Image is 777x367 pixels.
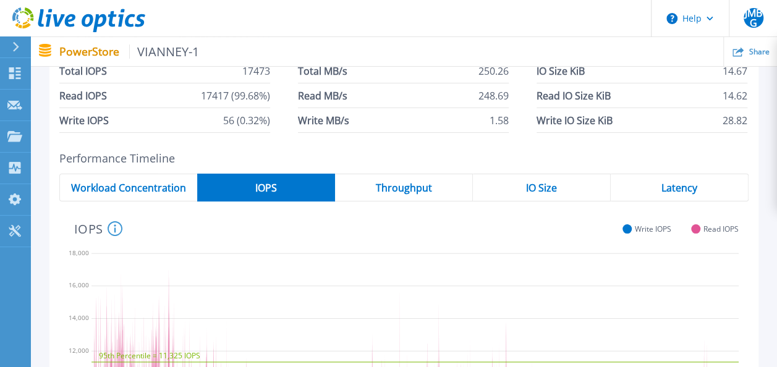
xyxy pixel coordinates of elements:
span: 28.82 [723,108,747,132]
span: 250.26 [478,59,509,83]
h4: IOPS [74,221,122,236]
span: Workload Concentration [71,183,186,193]
text: 12,000 [69,346,89,355]
span: IOPS [255,183,277,193]
text: 16,000 [69,281,89,290]
span: Total MB/s [298,59,347,83]
span: Write IO Size KiB [537,108,613,132]
span: 14.62 [723,83,747,108]
h2: Performance Timeline [59,152,749,165]
span: Throughput [376,183,432,193]
span: VIANNEY-1 [129,44,200,59]
span: IO Size KiB [537,59,585,83]
span: Total IOPS [59,59,107,83]
span: Share [749,48,769,56]
span: Write MB/s [298,108,349,132]
span: 14.67 [723,59,747,83]
span: Latency [661,183,697,193]
span: JMBG [744,8,763,28]
p: PowerStore [59,44,200,59]
span: 248.69 [478,83,509,108]
span: Read MB/s [298,83,347,108]
span: 56 (0.32%) [223,108,270,132]
span: Write IOPS [635,224,671,234]
span: Read IOPS [59,83,107,108]
text: 95th Percentile = 11,325 IOPS [99,350,200,361]
span: 17417 (99.68%) [201,83,270,108]
text: 18,000 [69,248,89,257]
text: 14,000 [69,313,89,322]
span: Read IO Size KiB [537,83,611,108]
span: Write IOPS [59,108,109,132]
span: IO Size [526,183,557,193]
span: 17473 [242,59,270,83]
span: Read IOPS [703,224,739,234]
span: 1.58 [490,108,509,132]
